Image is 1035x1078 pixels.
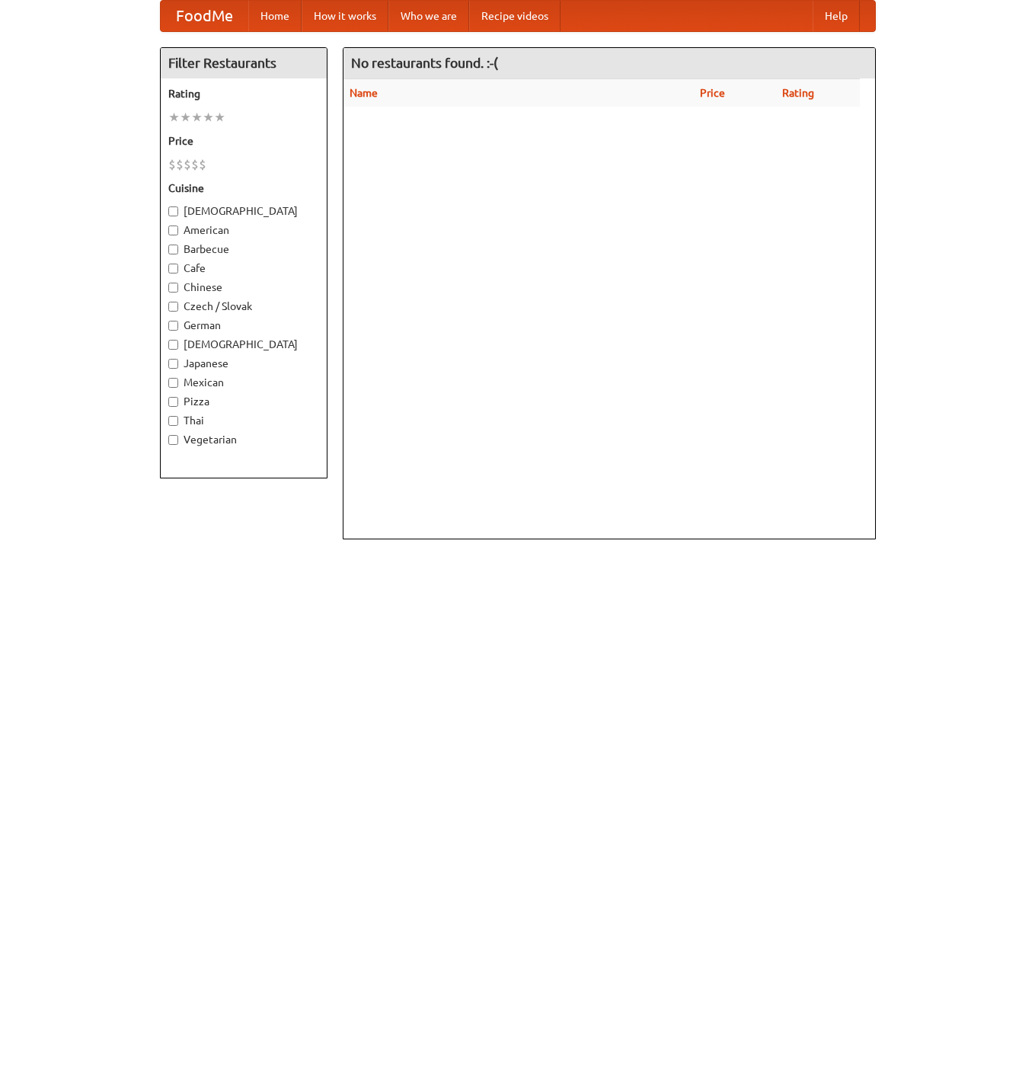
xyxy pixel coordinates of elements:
[168,340,178,350] input: [DEMOGRAPHIC_DATA]
[168,378,178,388] input: Mexican
[700,87,725,99] a: Price
[184,156,191,173] li: $
[813,1,860,31] a: Help
[168,222,319,238] label: American
[302,1,388,31] a: How it works
[351,56,498,70] ng-pluralize: No restaurants found. :-(
[168,109,180,126] li: ★
[168,181,319,196] h5: Cuisine
[161,48,327,78] h4: Filter Restaurants
[168,416,178,426] input: Thai
[469,1,561,31] a: Recipe videos
[168,86,319,101] h5: Rating
[168,337,319,352] label: [DEMOGRAPHIC_DATA]
[168,242,319,257] label: Barbecue
[168,318,319,333] label: German
[168,356,319,371] label: Japanese
[191,109,203,126] li: ★
[350,87,378,99] a: Name
[176,156,184,173] li: $
[388,1,469,31] a: Who we are
[168,432,319,447] label: Vegetarian
[168,203,319,219] label: [DEMOGRAPHIC_DATA]
[168,375,319,390] label: Mexican
[168,226,178,235] input: American
[168,264,178,273] input: Cafe
[168,359,178,369] input: Japanese
[214,109,225,126] li: ★
[180,109,191,126] li: ★
[168,133,319,149] h5: Price
[168,245,178,254] input: Barbecue
[168,283,178,293] input: Chinese
[168,280,319,295] label: Chinese
[203,109,214,126] li: ★
[168,156,176,173] li: $
[248,1,302,31] a: Home
[168,397,178,407] input: Pizza
[782,87,814,99] a: Rating
[191,156,199,173] li: $
[168,394,319,409] label: Pizza
[168,261,319,276] label: Cafe
[168,302,178,312] input: Czech / Slovak
[168,206,178,216] input: [DEMOGRAPHIC_DATA]
[161,1,248,31] a: FoodMe
[168,413,319,428] label: Thai
[168,299,319,314] label: Czech / Slovak
[168,321,178,331] input: German
[168,435,178,445] input: Vegetarian
[199,156,206,173] li: $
